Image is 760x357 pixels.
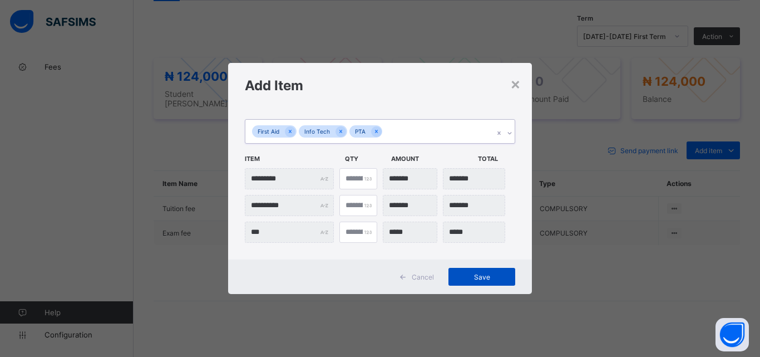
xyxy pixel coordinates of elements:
[252,125,285,138] div: First Aid
[245,77,515,94] h1: Add Item
[510,74,521,93] div: ×
[715,318,749,351] button: Open asap
[412,273,434,281] span: Cancel
[478,149,519,168] span: Total
[299,125,335,138] div: Info Tech
[345,149,386,168] span: Qty
[349,125,371,138] div: PTA
[245,149,339,168] span: Item
[391,149,472,168] span: Amount
[457,273,507,281] span: Save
